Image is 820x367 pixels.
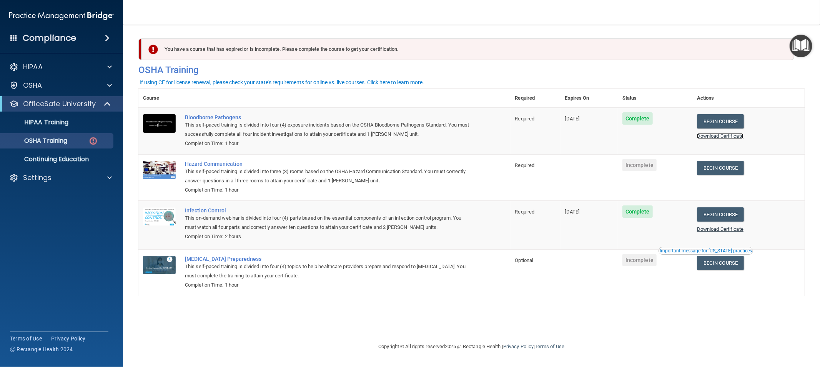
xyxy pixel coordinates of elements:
span: [DATE] [565,116,580,122]
div: You have a course that has expired or is incomplete. Please complete the course to get your certi... [141,38,794,60]
a: [MEDICAL_DATA] Preparedness [185,256,472,262]
button: Read this if you are a dental practitioner in the state of CA [659,247,753,255]
img: exclamation-circle-solid-danger.72ef9ffc.png [148,45,158,54]
p: Continuing Education [5,155,110,163]
a: Privacy Policy [51,335,86,342]
div: This self-paced training is divided into four (4) exposure incidents based on the OSHA Bloodborne... [185,120,472,139]
p: OSHA Training [5,137,67,145]
p: OSHA [23,81,42,90]
a: Download Certificate [697,226,743,232]
span: Required [515,116,535,122]
img: PMB logo [9,8,114,23]
a: Begin Course [697,114,744,128]
div: This self-paced training is divided into three (3) rooms based on the OSHA Hazard Communication S... [185,167,472,185]
p: Settings [23,173,52,182]
a: Begin Course [697,207,744,222]
span: Optional [515,257,534,263]
a: Settings [9,173,112,182]
div: This on-demand webinar is divided into four (4) parts based on the essential components of an inf... [185,214,472,232]
div: This self-paced training is divided into four (4) topics to help healthcare providers prepare and... [185,262,472,280]
span: Required [515,162,535,168]
div: Completion Time: 1 hour [185,185,472,195]
h4: OSHA Training [138,65,805,75]
th: Status [618,89,692,108]
a: Infection Control [185,207,472,214]
a: Privacy Policy [503,344,534,349]
div: Copyright © All rights reserved 2025 @ Rectangle Health | | [331,334,612,359]
iframe: Drift Widget Chat Controller [688,313,811,343]
button: If using CE for license renewal, please check your state's requirements for online vs. live cours... [138,78,425,86]
div: Important message for [US_STATE] practices [660,249,752,253]
img: danger-circle.6113f641.png [88,136,98,146]
p: OfficeSafe University [23,99,96,108]
a: Bloodborne Pathogens [185,114,472,120]
div: Completion Time: 1 hour [185,139,472,148]
th: Course [138,89,180,108]
a: Terms of Use [10,335,42,342]
a: Terms of Use [535,344,564,349]
a: HIPAA [9,62,112,72]
p: HIPAA Training [5,118,68,126]
button: Open Resource Center [790,35,812,57]
span: Required [515,209,535,215]
a: OfficeSafe University [9,99,111,108]
span: [DATE] [565,209,580,215]
h4: Compliance [23,33,76,43]
a: Begin Course [697,161,744,175]
a: Hazard Communication [185,161,472,167]
span: Incomplete [622,159,657,171]
th: Expires On [561,89,618,108]
th: Required [511,89,561,108]
span: Complete [622,205,653,218]
span: Ⓒ Rectangle Health 2024 [10,345,73,353]
a: OSHA [9,81,112,90]
span: Complete [622,112,653,125]
a: Download Certificate [697,133,743,139]
a: Begin Course [697,256,744,270]
div: Completion Time: 2 hours [185,232,472,241]
p: HIPAA [23,62,43,72]
div: Completion Time: 1 hour [185,280,472,290]
th: Actions [692,89,805,108]
div: If using CE for license renewal, please check your state's requirements for online vs. live cours... [140,80,424,85]
span: Incomplete [622,254,657,266]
